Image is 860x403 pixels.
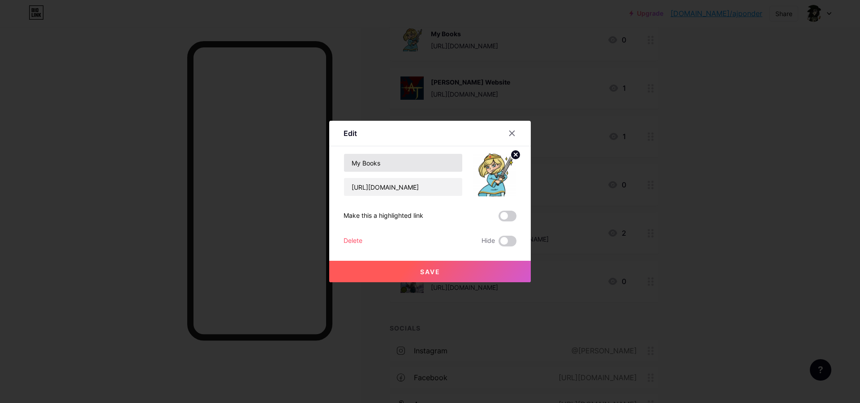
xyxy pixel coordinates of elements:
div: Delete [344,236,362,246]
span: Hide [482,236,495,246]
input: Title [344,154,462,172]
button: Save [329,261,531,282]
span: Save [420,268,440,276]
img: link_thumbnail [473,153,516,196]
div: Make this a highlighted link [344,211,423,221]
input: URL [344,178,462,196]
div: Edit [344,128,357,139]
